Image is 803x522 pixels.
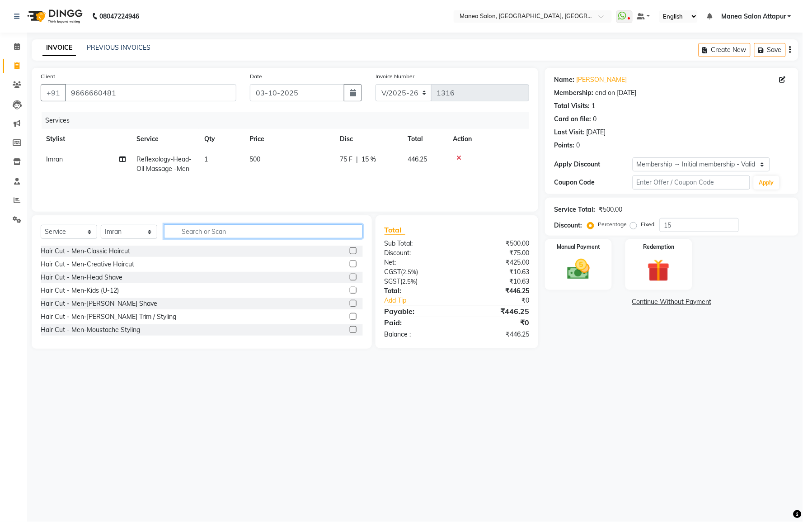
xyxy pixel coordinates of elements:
div: Coupon Code [554,178,633,187]
img: _gift.svg [640,256,677,285]
span: | [356,155,358,164]
div: ₹0 [470,296,536,305]
th: Disc [334,129,402,149]
div: Hair Cut - Men-Kids (U-12) [41,286,119,295]
span: 1 [204,155,208,163]
span: CGST [385,268,401,276]
div: 1 [592,101,595,111]
input: Search by Name/Mobile/Email/Code [65,84,236,101]
div: ₹75.00 [457,248,536,258]
span: SGST [385,277,401,285]
div: Sub Total: [378,239,457,248]
span: Imran [46,155,63,163]
img: _cash.svg [560,256,597,282]
th: Qty [199,129,244,149]
a: INVOICE [42,40,76,56]
div: ₹500.00 [457,239,536,248]
a: Add Tip [378,296,470,305]
div: ₹425.00 [457,258,536,267]
button: +91 [41,84,66,101]
div: Name: [554,75,574,85]
div: Hair Cut - Men-Creative Haircut [41,260,134,269]
label: Fixed [641,220,654,228]
div: Hair Cut - Men-Moustache Styling [41,325,140,335]
div: ( ) [378,277,457,286]
label: Percentage [598,220,627,228]
div: 0 [593,114,596,124]
button: Apply [754,176,780,190]
div: end on [DATE] [595,88,636,98]
div: Service Total: [554,205,595,214]
div: Hair Cut - Men-[PERSON_NAME] Trim / Styling [41,312,176,322]
div: ₹446.25 [457,306,536,317]
div: Hair Cut - Men-Head Shave [41,273,122,282]
div: 0 [576,141,580,150]
div: Hair Cut - Men-Classic Haircut [41,247,130,256]
div: Card on file: [554,114,591,124]
th: Total [402,129,447,149]
div: Net: [378,258,457,267]
a: [PERSON_NAME] [576,75,627,85]
span: 15 % [362,155,376,164]
span: Total [385,225,405,235]
span: 2.5% [403,278,416,285]
div: ₹446.25 [457,330,536,339]
div: Last Visit: [554,128,584,137]
div: Discount: [554,221,582,230]
th: Service [131,129,199,149]
button: Save [754,43,786,57]
div: ₹10.63 [457,267,536,277]
a: PREVIOUS INVOICES [87,43,150,52]
div: Total Visits: [554,101,590,111]
span: Manea Salon Attapur [721,12,786,21]
div: Balance : [378,330,457,339]
th: Stylist [41,129,131,149]
div: ₹10.63 [457,277,536,286]
label: Client [41,72,55,81]
button: Create New [699,43,751,57]
label: Invoice Number [376,72,415,81]
label: Manual Payment [557,243,600,251]
div: Payable: [378,306,457,317]
div: Total: [378,286,457,296]
div: ₹0 [457,317,536,328]
div: Discount: [378,248,457,258]
b: 08047224946 [99,4,139,29]
div: ( ) [378,267,457,277]
label: Date [250,72,262,81]
img: logo [23,4,85,29]
div: ₹446.25 [457,286,536,296]
div: Apply Discount [554,160,633,169]
th: Price [244,129,334,149]
span: 446.25 [408,155,427,163]
div: Membership: [554,88,593,98]
div: ₹500.00 [599,205,622,214]
div: Services [42,112,536,129]
div: Paid: [378,317,457,328]
th: Action [447,129,529,149]
a: Continue Without Payment [547,297,797,307]
div: Hair Cut - Men-[PERSON_NAME] Shave [41,299,157,308]
input: Enter Offer / Coupon Code [633,176,750,190]
span: 75 F [340,155,352,164]
label: Redemption [643,243,674,251]
div: [DATE] [586,128,606,137]
span: Reflexology-Head-Oil Massage -Men [136,155,192,173]
input: Search or Scan [164,224,363,238]
span: 2.5% [403,268,417,275]
span: 500 [249,155,260,163]
div: Points: [554,141,574,150]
